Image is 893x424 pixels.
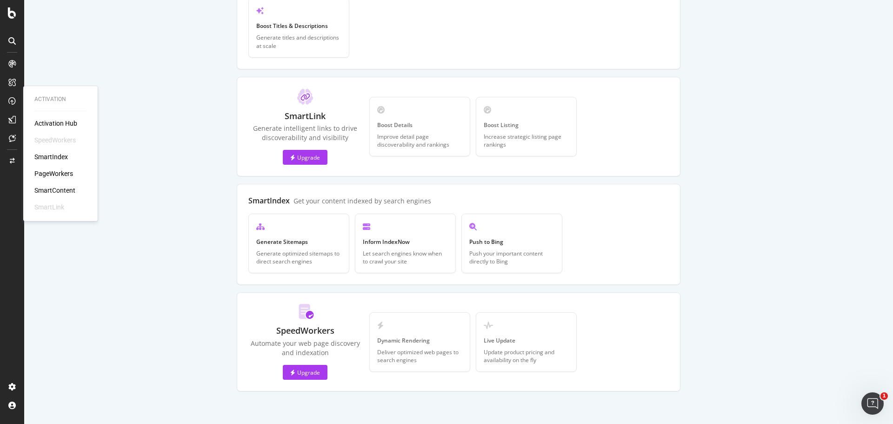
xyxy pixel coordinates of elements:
[861,392,884,415] iframe: Intercom live chat
[484,133,569,148] div: Increase strategic listing page rankings
[283,150,327,165] button: Upgrade
[256,238,341,246] div: Generate Sitemaps
[290,369,320,377] div: Upgrade
[297,88,313,105] img: ClT5ayua.svg
[469,238,554,246] div: Push to Bing
[290,154,320,162] div: Upgrade
[256,22,341,30] div: Boost Titles & Descriptions
[34,119,77,128] a: Activation Hub
[377,348,462,364] div: Deliver optimized web pages to search engines
[285,110,326,122] div: SmartLink
[484,348,569,364] div: Update product pricing and availability on the fly
[296,304,314,319] img: BeK2xBaZ.svg
[256,34,341,49] div: Generate titles and descriptions at scale
[34,169,73,178] a: PageWorkers
[377,133,462,148] div: Improve detail page discoverability and rankings
[377,337,462,344] div: Dynamic Rendering
[283,365,327,380] button: Upgrade
[34,186,75,195] a: SmartContent
[377,121,462,129] div: Boost Details
[34,152,68,162] a: SmartIndex
[363,238,448,246] div: Inform IndexNow
[880,392,888,400] span: 1
[355,214,456,273] a: Inform IndexNowLet search engines know when to crawl your site
[363,249,448,265] div: Let search engines know when to crawl your site
[484,337,569,344] div: Live Update
[34,202,64,212] div: SmartLink
[461,214,562,273] a: Push to BingPush your important content directly to Bing
[248,339,362,357] div: Automate your web page discovery and indexation
[256,249,341,265] div: Generate optimized sitemaps to direct search engines
[34,95,87,103] div: Activation
[248,124,362,142] div: Generate intelligent links to drive discoverability and visibility
[248,214,349,273] a: Generate SitemapsGenerate optimized sitemaps to direct search engines
[484,121,569,129] div: Boost Listing
[276,325,334,337] div: SpeedWorkers
[469,249,554,265] div: Push your important content directly to Bing
[34,135,76,145] div: SpeedWorkers
[248,195,290,206] div: SmartIndex
[293,196,431,205] div: Get your content indexed by search engines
